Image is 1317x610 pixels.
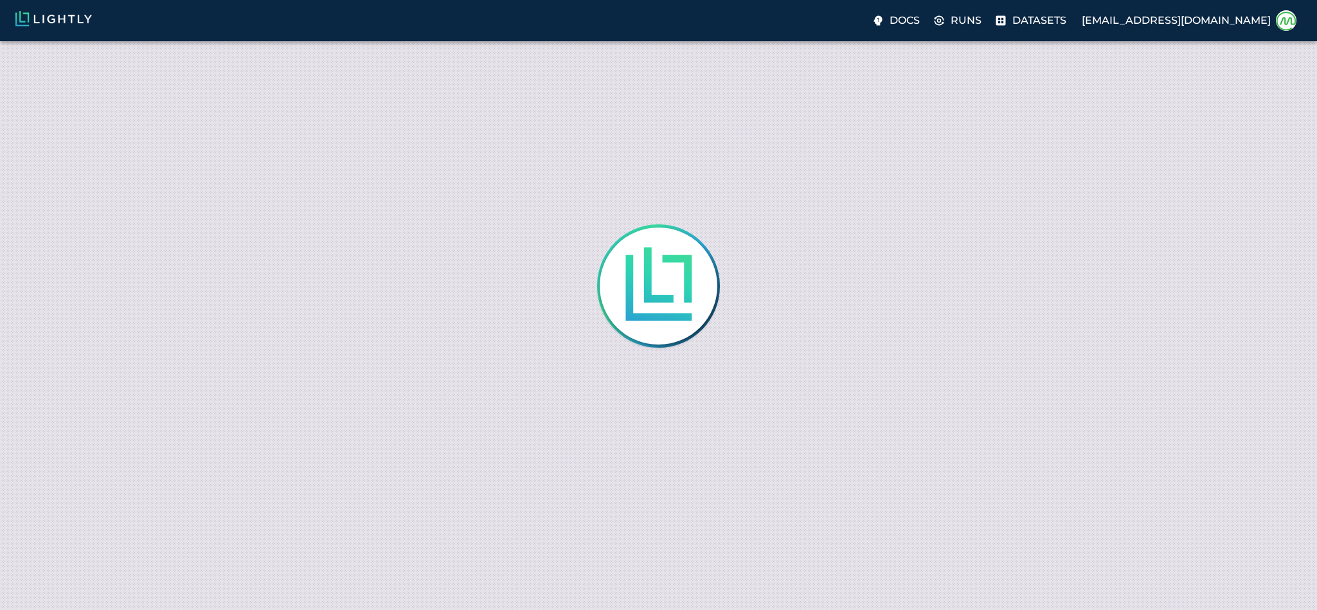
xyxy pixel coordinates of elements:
[1012,13,1066,28] p: Datasets
[890,13,920,28] p: Docs
[992,9,1071,32] label: Datasets
[1082,13,1271,28] p: [EMAIL_ADDRESS][DOMAIN_NAME]
[930,9,987,32] label: Runs
[15,11,92,26] img: Lightly
[1077,6,1302,35] label: [EMAIL_ADDRESS][DOMAIN_NAME]Dinesh T
[951,13,981,28] p: Runs
[1276,10,1296,31] img: Dinesh T
[869,9,925,32] label: Docs
[614,242,703,330] img: Lightly is loading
